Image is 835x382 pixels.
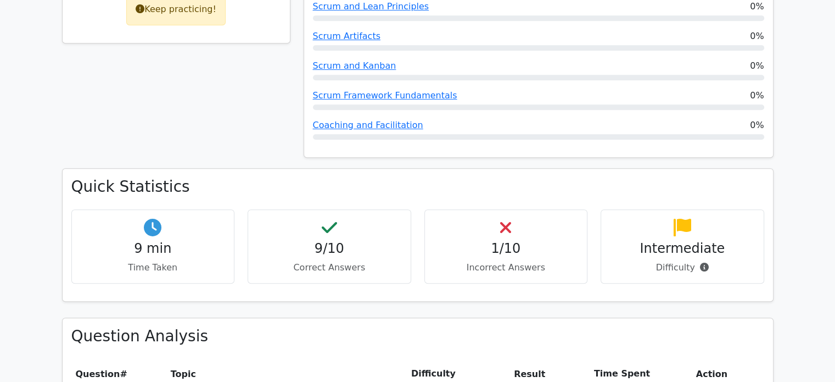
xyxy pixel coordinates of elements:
h4: 1/10 [434,241,579,257]
p: Incorrect Answers [434,261,579,274]
span: 0% [750,89,764,102]
a: Scrum and Kanban [313,60,396,71]
h4: Intermediate [610,241,755,257]
a: Scrum Framework Fundamentals [313,90,457,101]
h3: Question Analysis [71,327,764,346]
span: 0% [750,59,764,73]
p: Difficulty [610,261,755,274]
a: Scrum Artifacts [313,31,380,41]
span: Question [76,369,120,379]
h4: 9/10 [257,241,402,257]
h3: Quick Statistics [71,178,764,196]
p: Correct Answers [257,261,402,274]
span: 0% [750,119,764,132]
span: 0% [750,30,764,43]
p: Time Taken [81,261,226,274]
h4: 9 min [81,241,226,257]
a: Scrum and Lean Principles [313,1,429,12]
a: Coaching and Facilitation [313,120,423,130]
